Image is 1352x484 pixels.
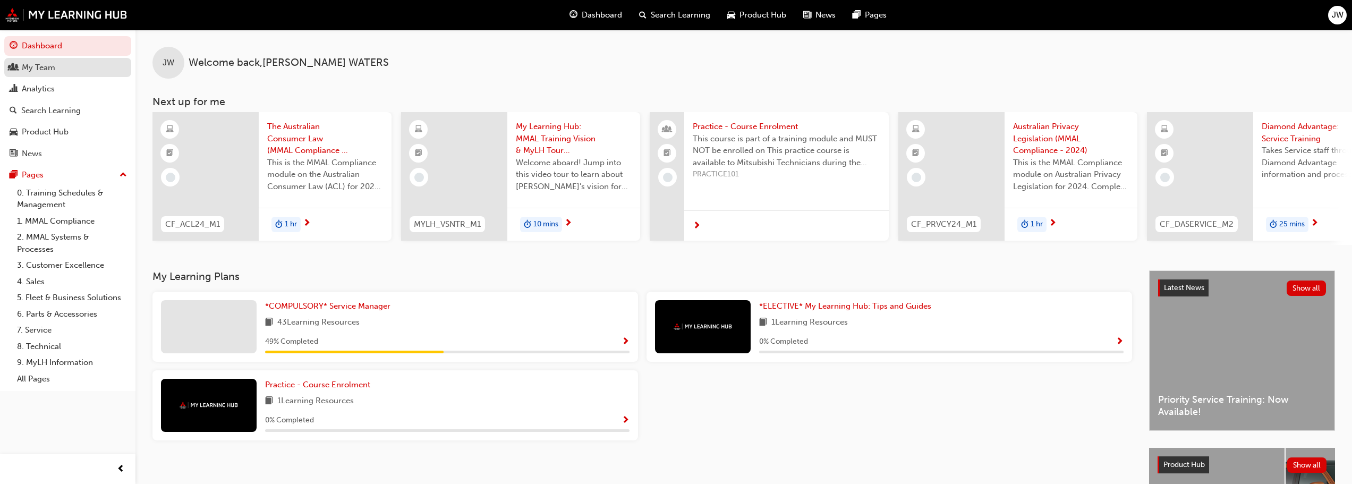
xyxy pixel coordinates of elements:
[22,126,69,138] div: Product Hub
[277,395,354,408] span: 1 Learning Resources
[10,84,18,94] span: chart-icon
[13,229,131,257] a: 2. MMAL Systems & Processes
[1160,218,1234,231] span: CF_DASERVICE_M2
[414,218,481,231] span: MYLH_VSNTR_M1
[166,147,174,160] span: booktick-icon
[10,171,18,180] span: pages-icon
[771,316,848,329] span: 1 Learning Resources
[21,105,81,117] div: Search Learning
[524,218,531,232] span: duration-icon
[759,336,808,348] span: 0 % Completed
[4,101,131,121] a: Search Learning
[759,300,936,312] a: *ELECTIVE* My Learning Hub: Tips and Guides
[1287,457,1327,473] button: Show all
[180,402,238,409] img: mmal
[22,169,44,181] div: Pages
[795,4,844,26] a: news-iconNews
[10,41,18,51] span: guage-icon
[120,168,127,182] span: up-icon
[759,301,931,311] span: *ELECTIVE* My Learning Hub: Tips and Guides
[759,316,767,329] span: book-icon
[663,173,673,182] span: learningRecordVerb_NONE-icon
[415,147,422,160] span: booktick-icon
[1160,173,1170,182] span: learningRecordVerb_NONE-icon
[267,121,383,157] span: The Australian Consumer Law (MMAL Compliance - 2024)
[912,147,920,160] span: booktick-icon
[693,121,880,133] span: Practice - Course Enrolment
[265,379,375,391] a: Practice - Course Enrolment
[739,9,786,21] span: Product Hub
[22,62,55,74] div: My Team
[415,123,422,137] span: learningResourceType_ELEARNING-icon
[569,9,577,22] span: guage-icon
[10,63,18,73] span: people-icon
[166,123,174,137] span: learningResourceType_ELEARNING-icon
[4,36,131,56] a: Dashboard
[911,218,976,231] span: CF_PRVCY24_M1
[285,218,297,231] span: 1 hr
[4,165,131,185] button: Pages
[152,112,392,241] a: CF_ACL24_M1The Australian Consumer Law (MMAL Compliance - 2024)This is the MMAL Compliance module...
[865,9,887,21] span: Pages
[1287,281,1327,296] button: Show all
[275,218,283,232] span: duration-icon
[1164,283,1204,292] span: Latest News
[1013,157,1129,193] span: This is the MMAL Compliance module on Australian Privacy Legislation for 2024. Complete this modu...
[1161,123,1168,137] span: learningResourceType_ELEARNING-icon
[1158,394,1326,418] span: Priority Service Training: Now Available!
[401,112,640,241] a: MYLH_VSNTR_M1My Learning Hub: MMAL Training Vision & MyLH Tour (Elective)Welcome aboard! Jump int...
[1328,6,1347,24] button: JW
[13,371,131,387] a: All Pages
[265,380,370,389] span: Practice - Course Enrolment
[265,300,395,312] a: *COMPULSORY* Service Manager
[1049,219,1057,228] span: next-icon
[719,4,795,26] a: car-iconProduct Hub
[5,8,127,22] img: mmal
[674,323,732,330] img: mmal
[165,218,220,231] span: CF_ACL24_M1
[117,463,125,476] span: prev-icon
[13,185,131,213] a: 0. Training Schedules & Management
[516,121,632,157] span: My Learning Hub: MMAL Training Vision & MyLH Tour (Elective)
[4,79,131,99] a: Analytics
[664,123,671,137] span: people-icon
[912,173,921,182] span: learningRecordVerb_NONE-icon
[13,257,131,274] a: 3. Customer Excellence
[4,122,131,142] a: Product Hub
[163,57,174,69] span: JW
[651,9,710,21] span: Search Learning
[13,290,131,306] a: 5. Fleet & Business Solutions
[582,9,622,21] span: Dashboard
[265,316,273,329] span: book-icon
[898,112,1137,241] a: CF_PRVCY24_M1Australian Privacy Legislation (MMAL Compliance - 2024)This is the MMAL Compliance m...
[564,219,572,228] span: next-icon
[22,83,55,95] div: Analytics
[561,4,631,26] a: guage-iconDashboard
[1161,147,1168,160] span: booktick-icon
[303,219,311,228] span: next-icon
[803,9,811,22] span: news-icon
[1332,9,1344,21] span: JW
[815,9,836,21] span: News
[277,316,360,329] span: 43 Learning Resources
[166,173,175,182] span: learningRecordVerb_NONE-icon
[265,414,314,427] span: 0 % Completed
[1158,279,1326,296] a: Latest NewsShow all
[912,123,920,137] span: learningResourceType_ELEARNING-icon
[1270,218,1277,232] span: duration-icon
[1021,218,1028,232] span: duration-icon
[693,133,880,169] span: This course is part of a training module and MUST NOT be enrolled on This practice course is avai...
[13,354,131,371] a: 9. MyLH Information
[622,414,630,427] button: Show Progress
[135,96,1352,108] h3: Next up for me
[4,58,131,78] a: My Team
[414,173,424,182] span: learningRecordVerb_NONE-icon
[13,213,131,230] a: 1. MMAL Compliance
[267,157,383,193] span: This is the MMAL Compliance module on the Australian Consumer Law (ACL) for 2024. Complete this m...
[844,4,895,26] a: pages-iconPages
[639,9,647,22] span: search-icon
[13,338,131,355] a: 8. Technical
[533,218,558,231] span: 10 mins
